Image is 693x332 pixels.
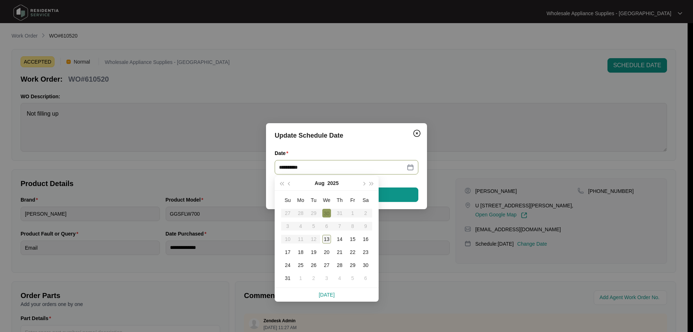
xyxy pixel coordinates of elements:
td: 2025-09-03 [320,272,333,285]
div: 19 [309,248,318,256]
td: 2025-08-27 [320,259,333,272]
td: 2025-08-26 [307,259,320,272]
div: 14 [335,235,344,243]
img: closeCircle [413,129,421,138]
div: 28 [335,261,344,270]
a: [DATE] [319,292,335,298]
th: Su [281,194,294,207]
th: Tu [307,194,320,207]
div: 15 [348,235,357,243]
td: 2025-08-18 [294,246,307,259]
button: Aug [315,176,324,190]
div: 5 [348,274,357,283]
td: 2025-08-21 [333,246,346,259]
td: 2025-09-02 [307,272,320,285]
td: 2025-08-15 [346,233,359,246]
div: 21 [335,248,344,256]
div: 6 [361,274,370,283]
th: Mo [294,194,307,207]
div: 1 [296,274,305,283]
div: 13 [322,235,331,243]
td: 2025-08-29 [346,259,359,272]
div: 24 [283,261,292,270]
td: 2025-08-22 [346,246,359,259]
th: Sa [359,194,372,207]
div: 30 [361,261,370,270]
div: 17 [283,248,292,256]
div: 22 [348,248,357,256]
div: 23 [361,248,370,256]
td: 2025-08-25 [294,259,307,272]
div: 26 [309,261,318,270]
td: 2025-08-17 [281,246,294,259]
button: 2025 [327,176,339,190]
td: 2025-08-16 [359,233,372,246]
th: Fr [346,194,359,207]
div: 3 [322,274,331,283]
td: 2025-08-13 [320,233,333,246]
td: 2025-09-06 [359,272,372,285]
td: 2025-08-28 [333,259,346,272]
div: 18 [296,248,305,256]
th: Th [333,194,346,207]
div: Update Schedule Date [275,130,418,141]
td: 2025-09-05 [346,272,359,285]
button: Close [411,128,423,139]
th: We [320,194,333,207]
td: 2025-09-01 [294,272,307,285]
td: 2025-08-20 [320,246,333,259]
td: 2025-08-14 [333,233,346,246]
label: Date [275,150,291,157]
td: 2025-09-04 [333,272,346,285]
td: 2025-08-19 [307,246,320,259]
div: 4 [335,274,344,283]
div: 2 [309,274,318,283]
input: Date [279,163,405,171]
td: 2025-08-23 [359,246,372,259]
div: 29 [348,261,357,270]
div: 27 [322,261,331,270]
div: 31 [283,274,292,283]
td: 2025-08-30 [359,259,372,272]
td: 2025-08-31 [281,272,294,285]
td: 2025-08-24 [281,259,294,272]
div: 16 [361,235,370,243]
div: 25 [296,261,305,270]
div: 20 [322,248,331,256]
